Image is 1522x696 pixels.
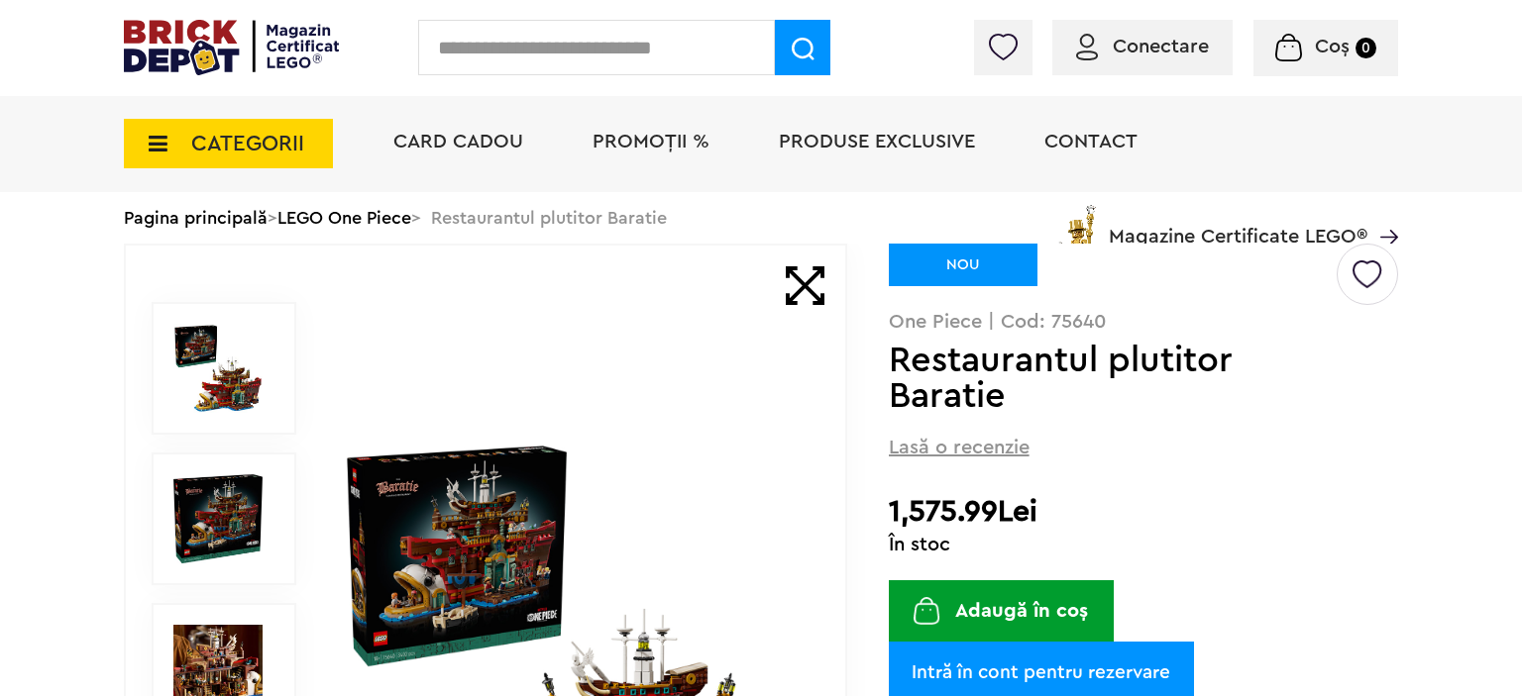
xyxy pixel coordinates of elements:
[393,132,523,151] a: Card Cadou
[173,474,263,563] img: Restaurantul plutitor Baratie
[889,434,1030,461] span: Lasă o recenzie
[173,324,263,413] img: Restaurantul plutitor Baratie
[889,494,1398,530] h2: 1,575.99Lei
[1367,201,1398,221] a: Magazine Certificate LEGO®
[1113,37,1209,56] span: Conectare
[1315,37,1350,56] span: Coș
[889,580,1114,642] button: Adaugă în coș
[191,133,304,154] span: CATEGORII
[889,312,1398,332] p: One Piece | Cod: 75640
[1109,201,1367,247] span: Magazine Certificate LEGO®
[779,132,975,151] a: Produse exclusive
[889,535,1398,554] div: În stoc
[1076,37,1209,56] a: Conectare
[889,343,1334,414] h1: Restaurantul plutitor Baratie
[1044,132,1138,151] a: Contact
[889,244,1037,286] div: NOU
[593,132,709,151] a: PROMOȚII %
[1356,38,1376,58] small: 0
